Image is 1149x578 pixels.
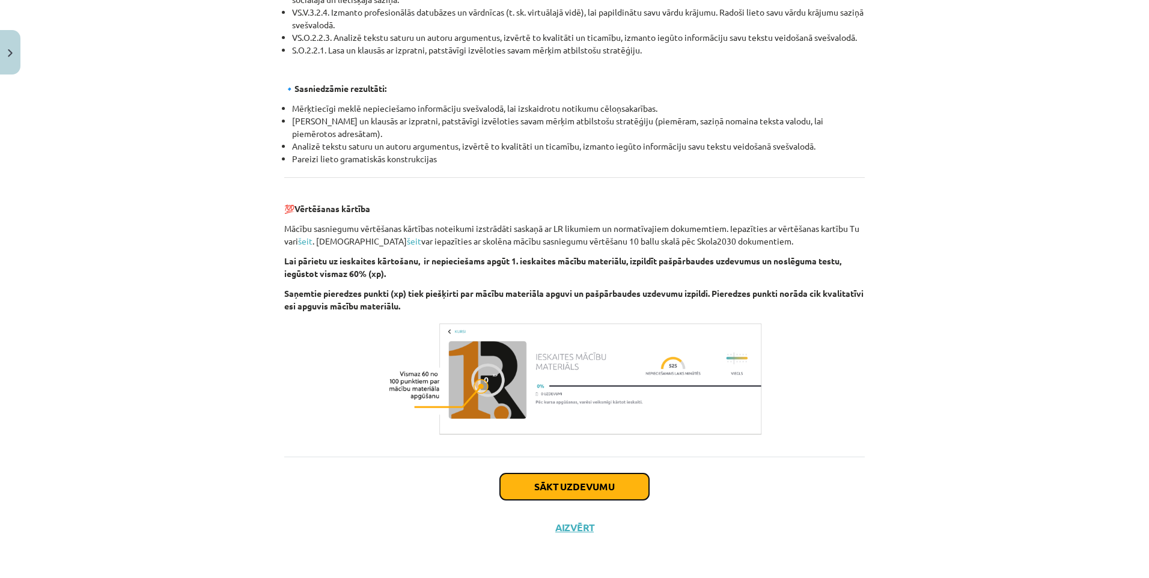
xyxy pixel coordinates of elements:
a: šeit [298,236,312,246]
li: S.O.2.2.1. Lasa un klausās ar izpratni, patstāvīgi izvēloties savam mērķim atbilstošu stratēģiju. [292,44,865,56]
li: [PERSON_NAME] un klausās ar izpratni, patstāvīgi izvēloties savam mērķim atbilstošu stratēģiju (p... [292,115,865,140]
p: 🔹 [284,82,865,95]
li: Analizē tekstu saturu un autoru argumentus, izvērtē to kvalitāti un ticamību, izmanto iegūto info... [292,140,865,153]
li: Mērķtiecīgi meklē nepieciešamo informāciju svešvalodā, lai izskaidrotu notikumu cēloņsakarības. [292,102,865,115]
img: icon-close-lesson-0947bae3869378f0d4975bcd49f059093ad1ed9edebbc8119c70593378902aed.svg [8,49,13,57]
li: Pareizi lieto gramatiskās konstrukcijas [292,153,865,165]
p: Mācību sasniegumu vērtēšanas kārtības noteikumi izstrādāti saskaņā ar LR likumiem un normatīvajie... [284,222,865,248]
li: VS.V.3.2.4. Izmanto profesionālās datubāzes un vārdnīcas (t. sk. virtuālajā vidē), lai papildināt... [292,6,865,31]
b: Saņemtie pieredzes punkti (xp) tiek piešķirti par mācību materiāla apguvi un pašpārbaudes uzdevum... [284,288,864,311]
strong: Sasniedzāmie rezultāti: [294,83,386,94]
button: Aizvērt [552,522,597,534]
b: Vērtēšanas kārtība [294,203,370,214]
a: šeit [407,236,421,246]
button: Sākt uzdevumu [500,473,649,500]
b: Lai pārietu uz ieskaites kārtošanu, ir nepieciešams apgūt 1. ieskaites mācību materiālu, izpildīt... [284,255,841,279]
li: VS.O.2.2.3. Analizē tekstu saturu un autoru argumentus, izvērtē to kvalitāti un ticamību, izmanto... [292,31,865,44]
p: 💯 [284,190,865,215]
